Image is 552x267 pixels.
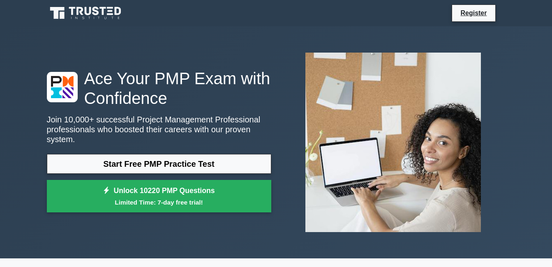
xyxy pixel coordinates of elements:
[47,154,271,174] a: Start Free PMP Practice Test
[455,8,492,18] a: Register
[47,180,271,213] a: Unlock 10220 PMP QuestionsLimited Time: 7-day free trial!
[57,198,261,207] small: Limited Time: 7-day free trial!
[47,115,271,144] p: Join 10,000+ successful Project Management Professional professionals who boosted their careers w...
[47,69,271,108] h1: Ace Your PMP Exam with Confidence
